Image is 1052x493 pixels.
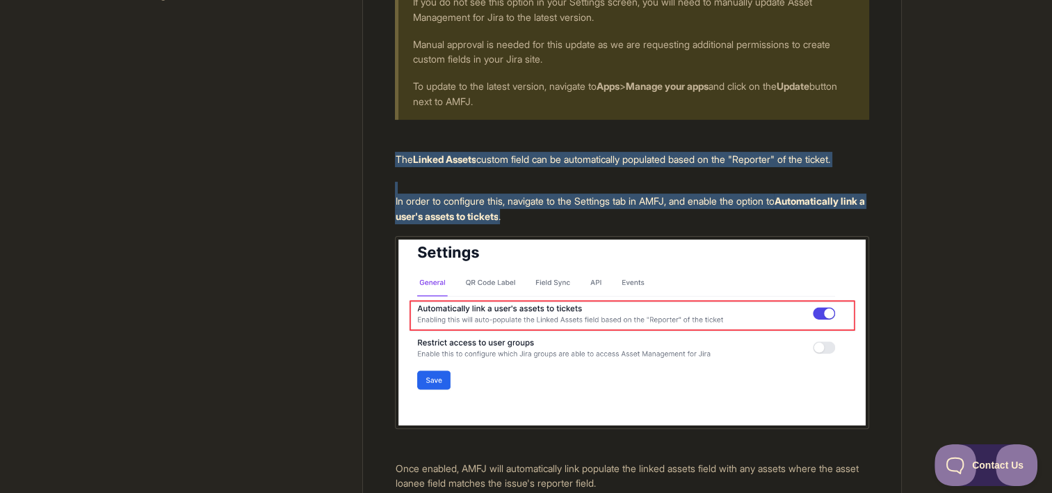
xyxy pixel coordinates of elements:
p: To update to the latest version, navigate to > and click on the button next to AMFJ. [412,79,851,109]
b: Manage your apps [625,80,708,92]
p: In order to configure this, navigate to the Settings tab in AMFJ, and enable the option to . [395,194,868,224]
p: Once enabled, AMFJ will automatically link populate the linked assets field with any assets where... [395,461,868,491]
p: Manual approval is needed for this update as we are requesting additional permissions to create c... [412,37,851,67]
b: Apps [596,80,619,92]
p: The custom field can be automatically populated based on the "Reporter" of the ticket. [395,152,868,167]
iframe: Toggle Customer Support [934,444,1038,486]
b: Linked Assets [412,153,476,165]
b: Update [776,80,809,92]
img: file-MuL5PXWEOL.png [395,236,868,429]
